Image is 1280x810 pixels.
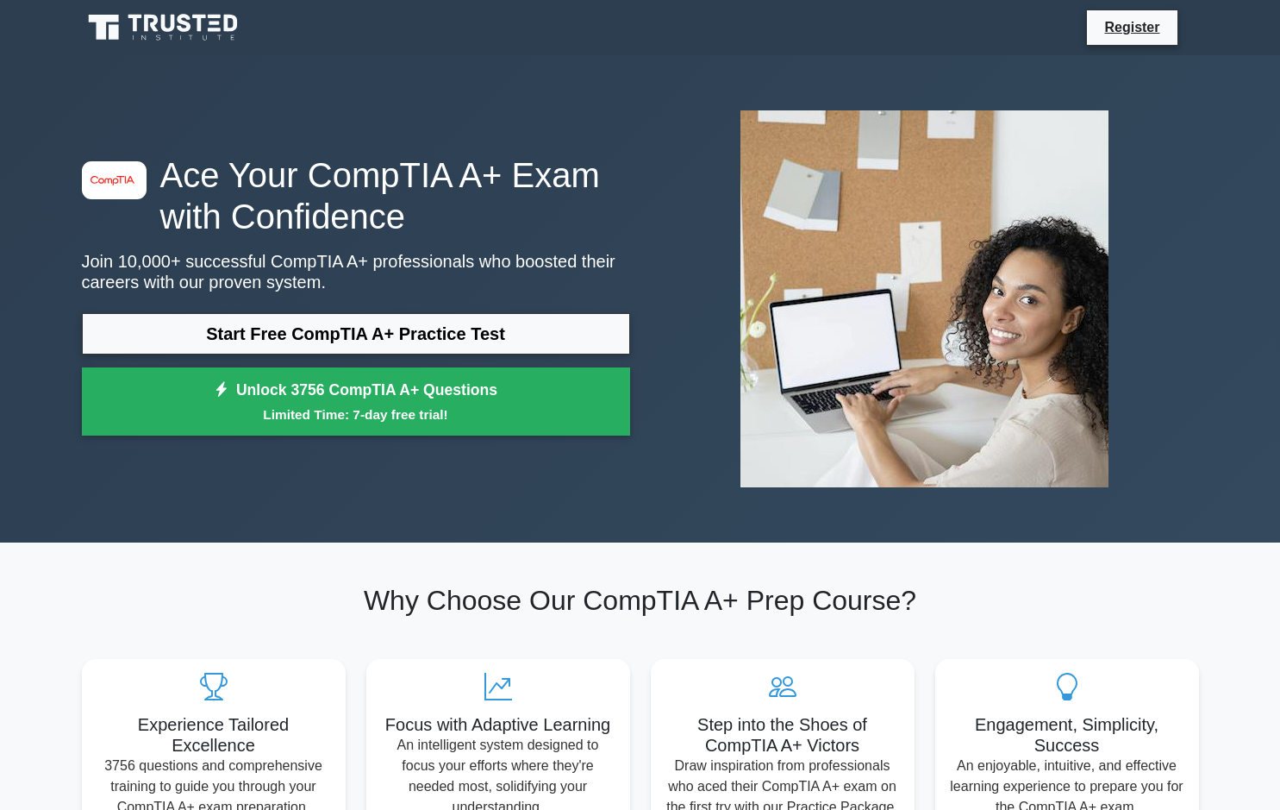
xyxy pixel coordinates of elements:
h2: Why Choose Our CompTIA A+ Prep Course? [82,584,1199,617]
h5: Experience Tailored Excellence [96,714,332,756]
h5: Step into the Shoes of CompTIA A+ Victors [665,714,901,756]
h5: Engagement, Simplicity, Success [949,714,1185,756]
a: Register [1094,16,1170,38]
h1: Ace Your CompTIA A+ Exam with Confidence [82,154,630,237]
a: Start Free CompTIA A+ Practice Test [82,313,630,355]
h5: Focus with Adaptive Learning [380,714,616,735]
small: Limited Time: 7-day free trial! [103,405,609,424]
a: Unlock 3756 CompTIA A+ QuestionsLimited Time: 7-day free trial! [82,367,630,436]
p: Join 10,000+ successful CompTIA A+ professionals who boosted their careers with our proven system. [82,251,630,292]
